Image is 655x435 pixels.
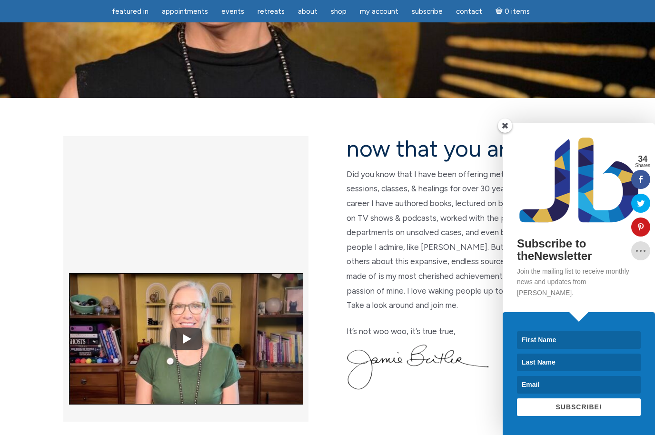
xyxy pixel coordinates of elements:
span: featured in [112,7,149,16]
span: Subscribe [412,7,443,16]
h2: Subscribe to theNewsletter [517,237,641,263]
a: Subscribe [406,2,448,21]
span: 0 items [505,8,530,15]
span: 34 [635,155,650,163]
a: About [292,2,323,21]
span: Events [221,7,244,16]
p: Join the mailing list to receive monthly news and updates from [PERSON_NAME]. [517,266,641,298]
span: Appointments [162,7,208,16]
span: SUBSCRIBE! [556,403,602,411]
a: Shop [325,2,352,21]
i: Cart [496,7,505,16]
h2: now that you are here… [347,136,592,161]
span: About [298,7,318,16]
a: featured in [106,2,154,21]
input: Email [517,376,641,394]
p: Did you know that I have been offering metaphysical & spiritual sessions, classes, & healings for... [347,167,592,313]
span: My Account [360,7,398,16]
span: Retreats [258,7,285,16]
span: Contact [456,7,482,16]
a: Cart0 items [490,1,536,21]
a: Retreats [252,2,290,21]
input: First Name [517,331,641,349]
a: Events [216,2,250,21]
button: SUBSCRIBE! [517,398,641,416]
span: Shares [635,163,650,168]
a: Appointments [156,2,214,21]
a: My Account [354,2,404,21]
a: Contact [450,2,488,21]
input: Last Name [517,354,641,371]
p: It’s not woo woo, it’s true true, [347,324,592,339]
span: Shop [331,7,347,16]
img: YouTube video [69,251,303,426]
